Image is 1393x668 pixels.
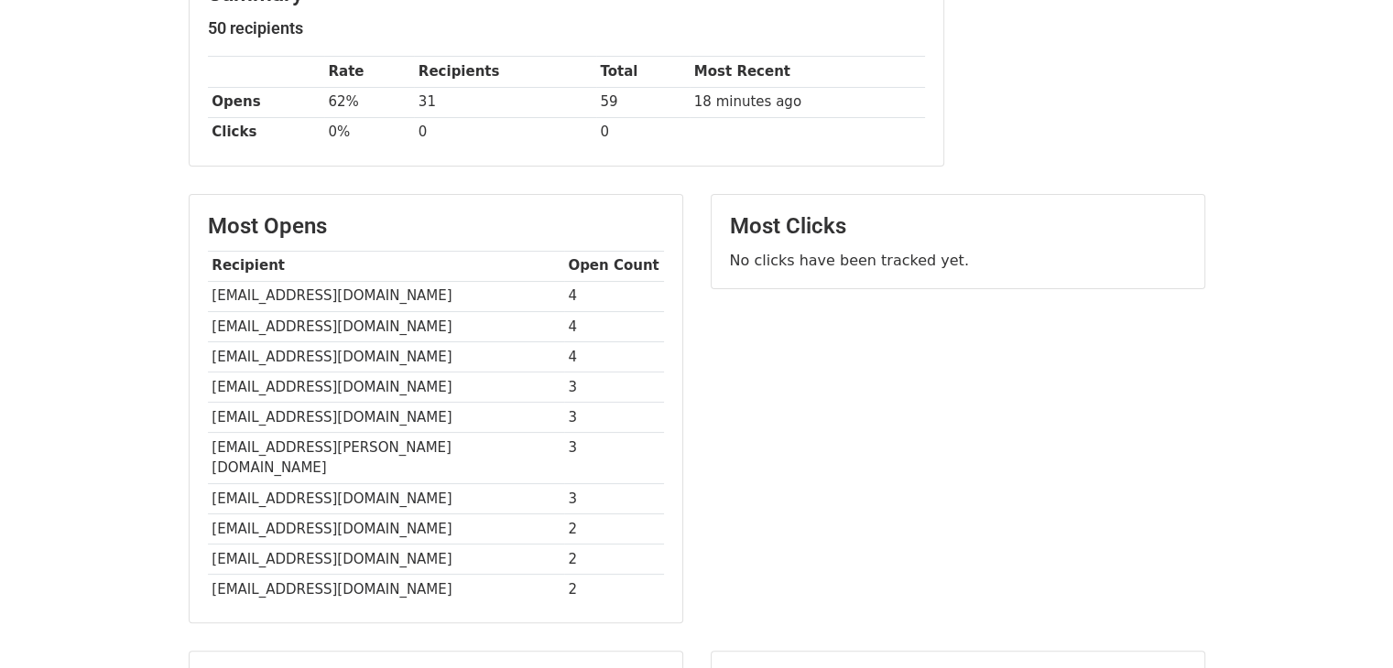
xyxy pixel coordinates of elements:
td: [EMAIL_ADDRESS][DOMAIN_NAME] [208,513,564,544]
th: Open Count [564,251,664,281]
td: [EMAIL_ADDRESS][DOMAIN_NAME] [208,575,564,605]
h5: 50 recipients [208,18,925,38]
td: [EMAIL_ADDRESS][DOMAIN_NAME] [208,341,564,372]
td: [EMAIL_ADDRESS][DOMAIN_NAME] [208,311,564,341]
td: 3 [564,403,664,433]
td: 4 [564,281,664,311]
th: Recipient [208,251,564,281]
th: Opens [208,87,324,117]
iframe: Chat Widget [1301,580,1393,668]
td: 31 [414,87,596,117]
td: 2 [564,544,664,574]
td: 3 [564,433,664,484]
h3: Most Clicks [730,213,1186,240]
td: [EMAIL_ADDRESS][DOMAIN_NAME] [208,483,564,513]
th: Clicks [208,117,324,147]
td: [EMAIL_ADDRESS][DOMAIN_NAME] [208,372,564,402]
th: Recipients [414,57,596,87]
td: 0% [324,117,414,147]
td: 3 [564,483,664,513]
th: Most Recent [690,57,925,87]
td: 4 [564,341,664,372]
td: 2 [564,513,664,544]
td: 0 [414,117,596,147]
th: Total [596,57,690,87]
h3: Most Opens [208,213,664,240]
td: 0 [596,117,690,147]
td: 59 [596,87,690,117]
td: 2 [564,575,664,605]
td: 18 minutes ago [690,87,925,117]
td: [EMAIL_ADDRESS][DOMAIN_NAME] [208,281,564,311]
p: No clicks have been tracked yet. [730,251,1186,270]
th: Rate [324,57,414,87]
td: 62% [324,87,414,117]
td: [EMAIL_ADDRESS][PERSON_NAME][DOMAIN_NAME] [208,433,564,484]
td: [EMAIL_ADDRESS][DOMAIN_NAME] [208,544,564,574]
td: [EMAIL_ADDRESS][DOMAIN_NAME] [208,403,564,433]
td: 4 [564,311,664,341]
td: 3 [564,372,664,402]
